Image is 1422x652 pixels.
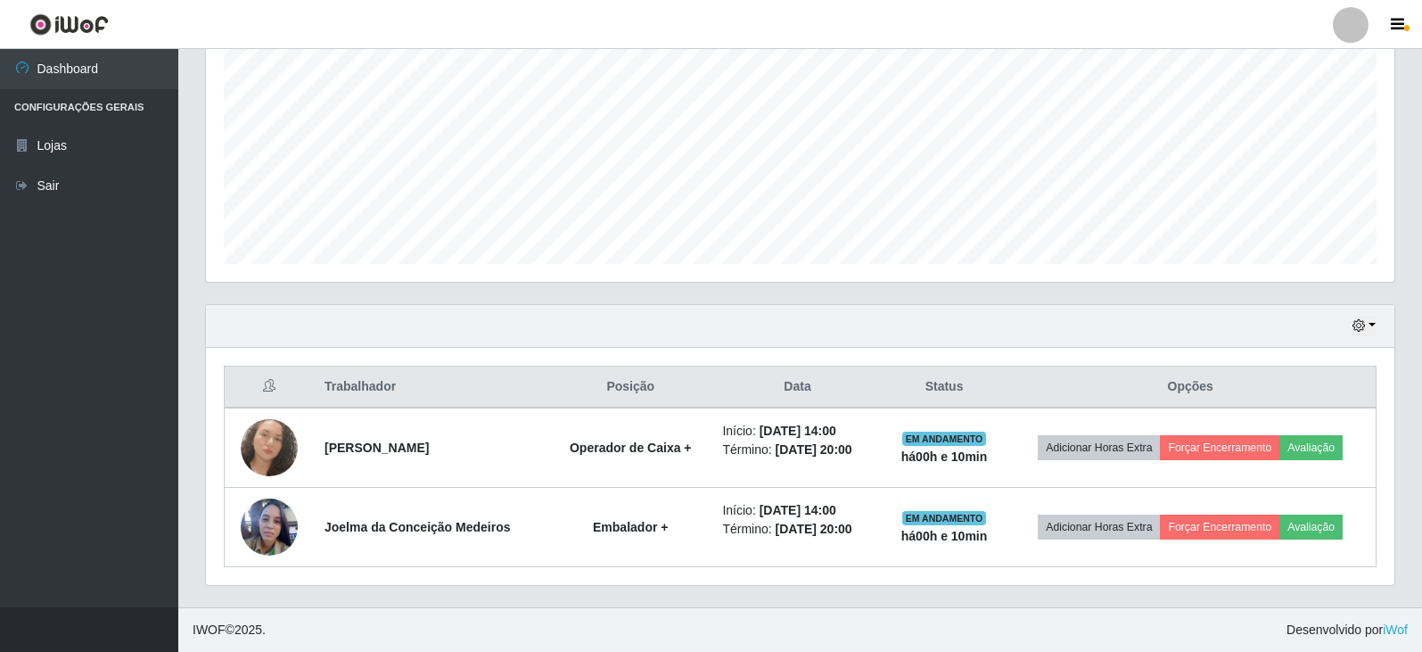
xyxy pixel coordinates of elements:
[193,623,226,637] span: IWOF
[241,419,298,476] img: 1754776232793.jpeg
[241,489,298,565] img: 1754014885727.jpeg
[722,422,872,441] li: Início:
[193,621,266,640] span: © 2025 .
[314,367,549,409] th: Trabalhador
[901,529,988,543] strong: há 00 h e 10 min
[776,522,852,536] time: [DATE] 20:00
[1160,435,1279,460] button: Forçar Encerramento
[884,367,1006,409] th: Status
[901,450,988,464] strong: há 00 h e 10 min
[760,503,836,517] time: [DATE] 14:00
[1279,515,1343,540] button: Avaliação
[549,367,711,409] th: Posição
[902,511,987,525] span: EM ANDAMENTO
[325,520,511,534] strong: Joelma da Conceição Medeiros
[902,432,987,446] span: EM ANDAMENTO
[570,441,692,455] strong: Operador de Caixa +
[1038,435,1160,460] button: Adicionar Horas Extra
[1160,515,1279,540] button: Forçar Encerramento
[1286,621,1408,640] span: Desenvolvido por
[722,520,872,539] li: Término:
[325,441,429,455] strong: [PERSON_NAME]
[1005,367,1376,409] th: Opções
[29,13,109,36] img: CoreUI Logo
[1038,515,1160,540] button: Adicionar Horas Extra
[722,441,872,459] li: Término:
[776,442,852,457] time: [DATE] 20:00
[711,367,883,409] th: Data
[1383,623,1408,637] a: iWof
[722,501,872,520] li: Início:
[760,424,836,438] time: [DATE] 14:00
[593,520,668,534] strong: Embalador +
[1279,435,1343,460] button: Avaliação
